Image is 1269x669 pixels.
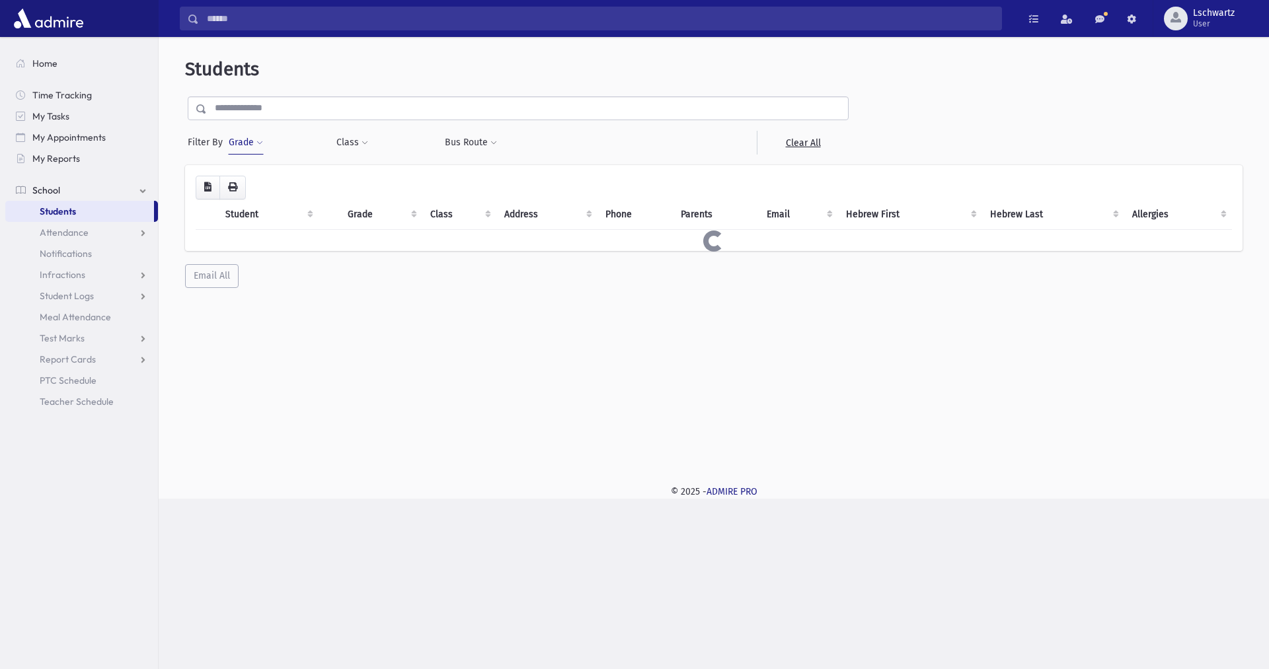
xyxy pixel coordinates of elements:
a: Clear All [757,131,849,155]
span: School [32,184,60,196]
button: Print [219,176,246,199]
a: Time Tracking [5,85,158,106]
th: Hebrew Last [982,199,1124,230]
button: Email All [185,264,239,288]
a: Notifications [5,243,158,264]
a: Test Marks [5,328,158,349]
button: Class [336,131,369,155]
a: Teacher Schedule [5,391,158,412]
span: Meal Attendance [40,311,111,323]
th: Grade [340,199,422,230]
span: My Appointments [32,131,106,143]
th: Student [217,199,319,230]
span: Attendance [40,227,89,238]
span: User [1193,18,1235,29]
span: Test Marks [40,332,85,344]
span: Students [185,58,259,80]
th: Phone [597,199,673,230]
span: Teacher Schedule [40,396,114,407]
th: Email [759,199,837,230]
th: Address [496,199,597,230]
a: Home [5,53,158,74]
div: © 2025 - [180,485,1248,499]
input: Search [199,7,1001,30]
span: Filter By [188,135,228,149]
th: Class [422,199,496,230]
button: Grade [228,131,264,155]
span: Lschwartz [1193,8,1235,18]
a: My Tasks [5,106,158,127]
span: Notifications [40,248,92,260]
span: My Reports [32,153,80,164]
th: Hebrew First [838,199,982,230]
a: My Appointments [5,127,158,148]
a: ADMIRE PRO [707,486,757,497]
a: Meal Attendance [5,306,158,328]
a: Attendance [5,222,158,243]
a: Report Cards [5,349,158,370]
span: PTC Schedule [40,374,96,386]
button: CSV [196,176,220,199]
span: Home [32,57,58,69]
th: Allergies [1124,199,1232,230]
a: PTC Schedule [5,370,158,391]
img: AdmirePro [11,5,87,32]
span: Student Logs [40,290,94,302]
a: School [5,180,158,201]
span: Time Tracking [32,89,92,101]
a: Infractions [5,264,158,285]
span: Report Cards [40,353,96,365]
span: My Tasks [32,110,69,122]
a: Student Logs [5,285,158,306]
span: Infractions [40,269,85,281]
a: My Reports [5,148,158,169]
button: Bus Route [444,131,498,155]
th: Parents [673,199,759,230]
span: Students [40,205,76,217]
a: Students [5,201,154,222]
